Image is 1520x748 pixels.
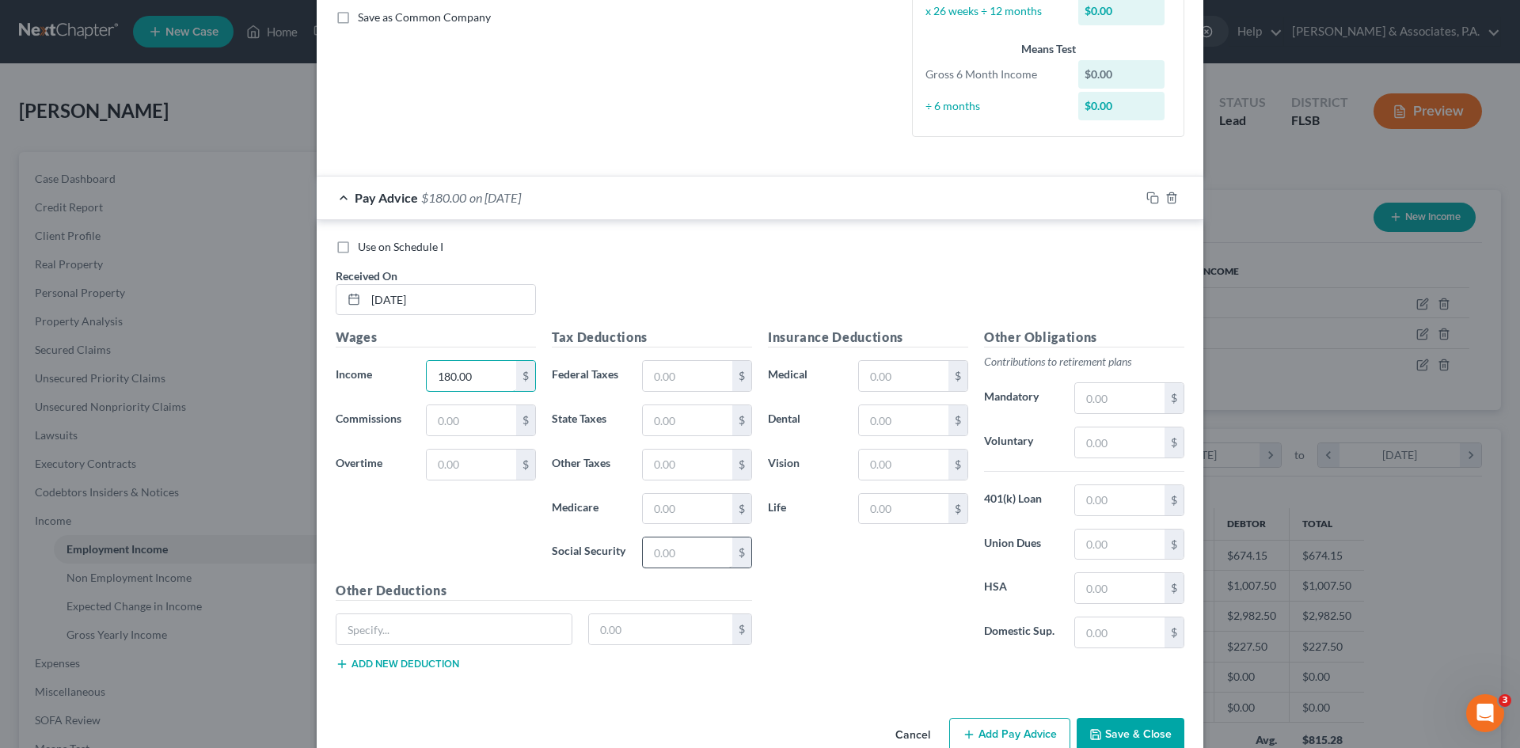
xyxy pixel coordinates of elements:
[918,3,1070,19] div: x 26 weeks ÷ 12 months
[643,450,732,480] input: 0.00
[1165,530,1184,560] div: $
[918,66,1070,82] div: Gross 6 Month Income
[427,361,516,391] input: 0.00
[516,450,535,480] div: $
[859,450,948,480] input: 0.00
[859,494,948,524] input: 0.00
[516,361,535,391] div: $
[421,190,466,205] span: $180.00
[760,404,850,436] label: Dental
[768,328,968,347] h5: Insurance Deductions
[918,98,1070,114] div: ÷ 6 months
[976,617,1066,648] label: Domestic Sup.
[1165,573,1184,603] div: $
[336,614,572,644] input: Specify...
[336,269,397,283] span: Received On
[976,529,1066,560] label: Union Dues
[732,405,751,435] div: $
[358,10,491,24] span: Save as Common Company
[1466,694,1504,732] iframe: Intercom live chat
[732,361,751,391] div: $
[1165,383,1184,413] div: $
[643,405,732,435] input: 0.00
[976,427,1066,458] label: Voluntary
[544,537,634,568] label: Social Security
[1165,617,1184,647] div: $
[732,494,751,524] div: $
[948,450,967,480] div: $
[1075,485,1165,515] input: 0.00
[984,354,1184,370] p: Contributions to retirement plans
[976,572,1066,604] label: HSA
[1078,92,1165,120] div: $0.00
[948,361,967,391] div: $
[544,404,634,436] label: State Taxes
[948,405,967,435] div: $
[859,405,948,435] input: 0.00
[336,581,752,601] h5: Other Deductions
[984,328,1184,347] h5: Other Obligations
[589,614,733,644] input: 0.00
[760,449,850,480] label: Vision
[976,382,1066,414] label: Mandatory
[544,360,634,392] label: Federal Taxes
[643,494,732,524] input: 0.00
[516,405,535,435] div: $
[328,449,418,480] label: Overtime
[643,537,732,568] input: 0.00
[336,658,459,670] button: Add new deduction
[948,494,967,524] div: $
[358,240,443,253] span: Use on Schedule I
[469,190,521,205] span: on [DATE]
[1075,427,1165,458] input: 0.00
[1078,60,1165,89] div: $0.00
[732,614,751,644] div: $
[427,450,516,480] input: 0.00
[1075,573,1165,603] input: 0.00
[336,328,536,347] h5: Wages
[1165,485,1184,515] div: $
[760,493,850,525] label: Life
[859,361,948,391] input: 0.00
[1499,694,1511,707] span: 3
[976,484,1066,516] label: 401(k) Loan
[544,449,634,480] label: Other Taxes
[925,41,1171,57] div: Means Test
[1075,617,1165,647] input: 0.00
[544,493,634,525] label: Medicare
[427,405,516,435] input: 0.00
[643,361,732,391] input: 0.00
[366,285,535,315] input: MM/DD/YYYY
[732,450,751,480] div: $
[1165,427,1184,458] div: $
[328,404,418,436] label: Commissions
[336,367,372,381] span: Income
[1075,530,1165,560] input: 0.00
[355,190,418,205] span: Pay Advice
[1075,383,1165,413] input: 0.00
[732,537,751,568] div: $
[760,360,850,392] label: Medical
[552,328,752,347] h5: Tax Deductions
